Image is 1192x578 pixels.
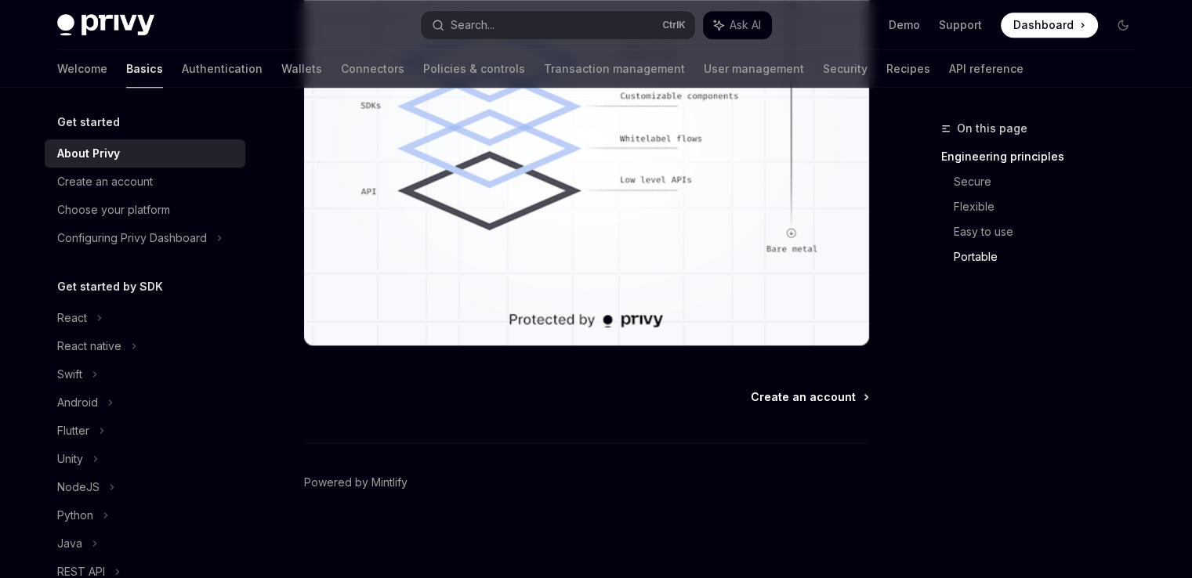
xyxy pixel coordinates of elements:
[45,139,245,168] a: About Privy
[730,17,761,33] span: Ask AI
[57,277,163,296] h5: Get started by SDK
[57,450,83,468] div: Unity
[889,17,920,33] a: Demo
[57,200,170,219] div: Choose your platform
[704,50,804,88] a: User management
[57,365,82,384] div: Swift
[1110,13,1136,38] button: Toggle dark mode
[57,478,100,497] div: NodeJS
[57,534,82,553] div: Java
[1013,17,1074,33] span: Dashboard
[57,393,98,412] div: Android
[57,113,120,132] h5: Get started
[57,421,89,440] div: Flutter
[421,11,695,39] button: Search...CtrlK
[423,50,525,88] a: Policies & controls
[57,144,120,163] div: About Privy
[954,194,1148,219] a: Flexible
[57,229,207,247] div: Configuring Privy Dashboard
[751,389,856,405] span: Create an account
[954,244,1148,269] a: Portable
[823,50,868,88] a: Security
[939,17,982,33] a: Support
[281,50,322,88] a: Wallets
[45,168,245,196] a: Create an account
[182,50,263,88] a: Authentication
[57,337,121,356] div: React native
[126,50,163,88] a: Basics
[544,50,685,88] a: Transaction management
[949,50,1024,88] a: API reference
[662,19,686,31] span: Ctrl K
[57,309,87,327] div: React
[957,119,1027,138] span: On this page
[57,172,153,191] div: Create an account
[941,144,1148,169] a: Engineering principles
[954,169,1148,194] a: Secure
[57,14,154,36] img: dark logo
[57,506,93,525] div: Python
[886,50,930,88] a: Recipes
[341,50,404,88] a: Connectors
[57,50,107,88] a: Welcome
[954,219,1148,244] a: Easy to use
[751,389,868,405] a: Create an account
[304,475,408,490] a: Powered by Mintlify
[1001,13,1098,38] a: Dashboard
[45,196,245,224] a: Choose your platform
[703,11,772,39] button: Ask AI
[451,16,495,34] div: Search...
